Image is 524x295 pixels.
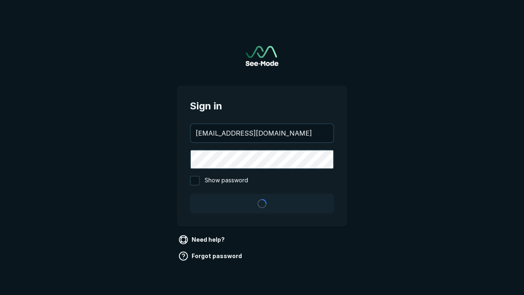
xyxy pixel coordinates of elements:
a: Forgot password [177,250,245,263]
span: Show password [205,176,248,186]
input: your@email.com [191,124,333,142]
a: Need help? [177,233,228,246]
a: Go to sign in [246,46,278,66]
img: See-Mode Logo [246,46,278,66]
span: Sign in [190,99,334,113]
